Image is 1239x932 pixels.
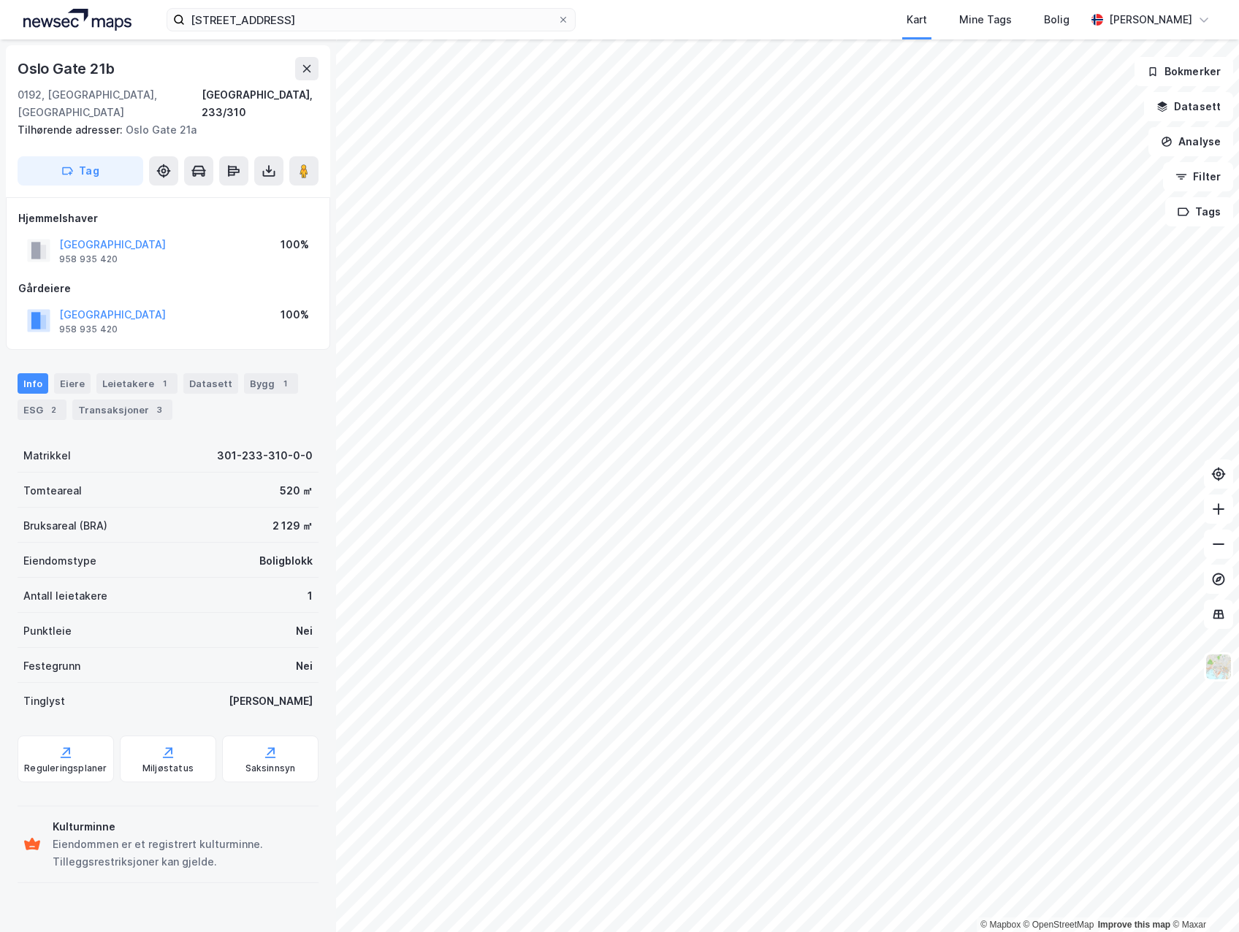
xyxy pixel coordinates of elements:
[46,402,61,417] div: 2
[281,306,309,324] div: 100%
[23,657,80,675] div: Festegrunn
[18,280,318,297] div: Gårdeiere
[1109,11,1192,28] div: [PERSON_NAME]
[280,482,313,500] div: 520 ㎡
[18,156,143,186] button: Tag
[959,11,1012,28] div: Mine Tags
[281,236,309,253] div: 100%
[18,86,202,121] div: 0192, [GEOGRAPHIC_DATA], [GEOGRAPHIC_DATA]
[1163,162,1233,191] button: Filter
[183,373,238,394] div: Datasett
[1135,57,1233,86] button: Bokmerker
[18,373,48,394] div: Info
[18,57,117,80] div: Oslo Gate 21b
[24,763,107,774] div: Reguleringsplaner
[244,373,298,394] div: Bygg
[18,400,66,420] div: ESG
[23,622,72,640] div: Punktleie
[202,86,319,121] div: [GEOGRAPHIC_DATA], 233/310
[980,920,1021,930] a: Mapbox
[59,253,118,265] div: 958 935 420
[296,657,313,675] div: Nei
[157,376,172,391] div: 1
[23,9,131,31] img: logo.a4113a55bc3d86da70a041830d287a7e.svg
[53,818,313,836] div: Kulturminne
[217,447,313,465] div: 301-233-310-0-0
[308,587,313,605] div: 1
[18,210,318,227] div: Hjemmelshaver
[152,402,167,417] div: 3
[54,373,91,394] div: Eiere
[1044,11,1070,28] div: Bolig
[142,763,194,774] div: Miljøstatus
[23,552,96,570] div: Eiendomstype
[96,373,178,394] div: Leietakere
[72,400,172,420] div: Transaksjoner
[1165,197,1233,226] button: Tags
[245,763,296,774] div: Saksinnsyn
[278,376,292,391] div: 1
[229,692,313,710] div: [PERSON_NAME]
[1205,653,1232,681] img: Z
[296,622,313,640] div: Nei
[1098,920,1170,930] a: Improve this map
[1148,127,1233,156] button: Analyse
[18,123,126,136] span: Tilhørende adresser:
[1023,920,1094,930] a: OpenStreetMap
[23,447,71,465] div: Matrikkel
[1144,92,1233,121] button: Datasett
[1166,862,1239,932] iframe: Chat Widget
[23,692,65,710] div: Tinglyst
[259,552,313,570] div: Boligblokk
[185,9,557,31] input: Søk på adresse, matrikkel, gårdeiere, leietakere eller personer
[53,836,313,871] div: Eiendommen er et registrert kulturminne. Tilleggsrestriksjoner kan gjelde.
[272,517,313,535] div: 2 129 ㎡
[1166,862,1239,932] div: Kontrollprogram for chat
[18,121,307,139] div: Oslo Gate 21a
[907,11,927,28] div: Kart
[23,517,107,535] div: Bruksareal (BRA)
[23,587,107,605] div: Antall leietakere
[23,482,82,500] div: Tomteareal
[59,324,118,335] div: 958 935 420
